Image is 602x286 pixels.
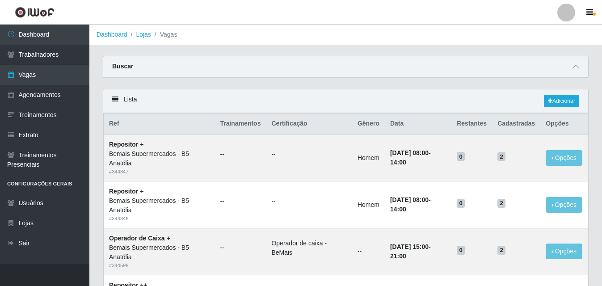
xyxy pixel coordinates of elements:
[109,215,209,223] div: # 344346
[109,243,209,262] div: Bemais Supermercados - B5 Anatólia
[385,114,451,135] th: Data
[451,114,492,135] th: Restantes
[112,63,133,70] strong: Buscar
[89,25,602,45] nav: breadcrumb
[220,150,261,159] ul: --
[103,89,588,113] div: Lista
[497,246,505,255] span: 2
[109,168,209,176] div: # 344347
[457,199,465,208] span: 0
[457,152,465,161] span: 0
[104,114,215,135] th: Ref
[492,114,540,135] th: Cadastradas
[390,252,406,260] time: 21:00
[390,196,429,203] time: [DATE] 08:00
[352,228,385,275] td: --
[220,197,261,206] ul: --
[109,235,170,242] strong: Operador de Caixa +
[266,114,352,135] th: Certificação
[546,244,582,259] button: Opções
[390,243,429,250] time: [DATE] 15:00
[546,150,582,166] button: Opções
[390,196,431,213] strong: -
[220,243,261,252] ul: --
[390,149,431,166] strong: -
[390,243,431,260] strong: -
[109,188,143,195] strong: Repositor +
[540,114,588,135] th: Opções
[390,206,406,213] time: 14:00
[97,31,127,38] a: Dashboard
[544,95,579,107] a: Adicionar
[109,141,143,148] strong: Repositor +
[457,246,465,255] span: 0
[215,114,266,135] th: Trainamentos
[271,239,346,257] li: Operador de caixa - BeMais
[109,149,209,168] div: Bemais Supermercados - B5 Anatólia
[390,149,429,156] time: [DATE] 08:00
[497,152,505,161] span: 2
[352,114,385,135] th: Gênero
[497,199,505,208] span: 2
[352,181,385,228] td: Homem
[151,30,177,39] li: Vagas
[352,134,385,181] td: Homem
[109,262,209,269] div: # 344596
[271,150,346,159] ul: --
[136,31,151,38] a: Lojas
[15,7,55,18] img: CoreUI Logo
[546,197,582,213] button: Opções
[109,196,209,215] div: Bemais Supermercados - B5 Anatólia
[271,197,346,206] ul: --
[390,159,406,166] time: 14:00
